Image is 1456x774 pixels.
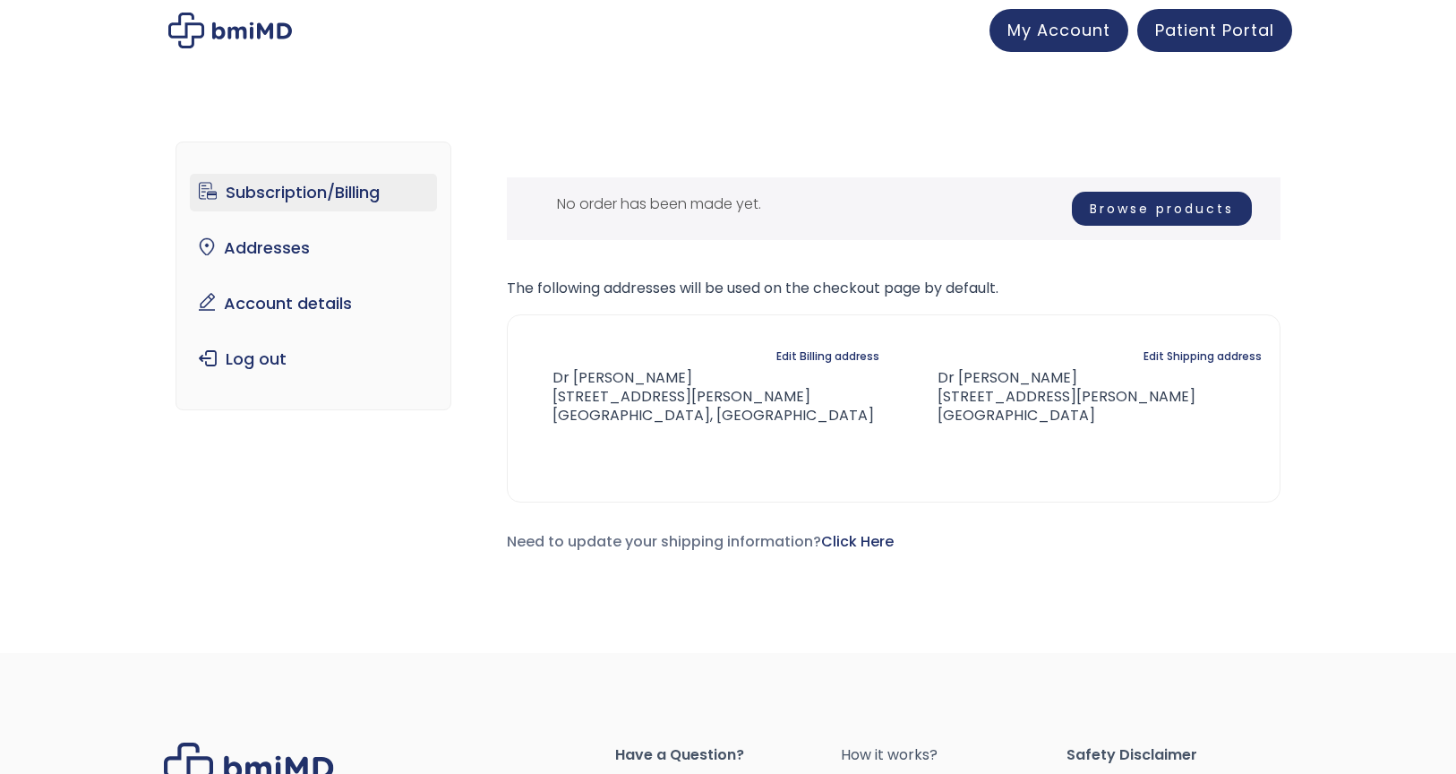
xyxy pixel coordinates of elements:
a: How it works? [841,743,1066,768]
a: Addresses [190,229,438,267]
a: Click Here [821,531,894,552]
span: Patient Portal [1155,19,1274,41]
a: Edit Shipping address [1143,344,1262,369]
address: Dr [PERSON_NAME] [STREET_ADDRESS][PERSON_NAME] [GEOGRAPHIC_DATA] [909,369,1195,425]
span: My Account [1007,19,1110,41]
a: Edit Billing address [776,344,879,369]
address: Dr [PERSON_NAME] [STREET_ADDRESS][PERSON_NAME] [GEOGRAPHIC_DATA], [GEOGRAPHIC_DATA] [526,369,874,425]
a: Patient Portal [1137,9,1292,52]
a: Subscription/Billing [190,174,438,211]
a: My Account [989,9,1128,52]
a: Browse products [1072,192,1252,226]
div: No order has been made yet. [507,177,1280,240]
span: Have a Question? [615,743,841,768]
img: My account [168,13,292,48]
a: Log out [190,340,438,378]
span: Need to update your shipping information? [507,531,894,552]
a: Account details [190,285,438,322]
nav: Account pages [176,142,452,410]
span: Safety Disclaimer [1066,743,1292,768]
p: The following addresses will be used on the checkout page by default. [507,276,1280,301]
